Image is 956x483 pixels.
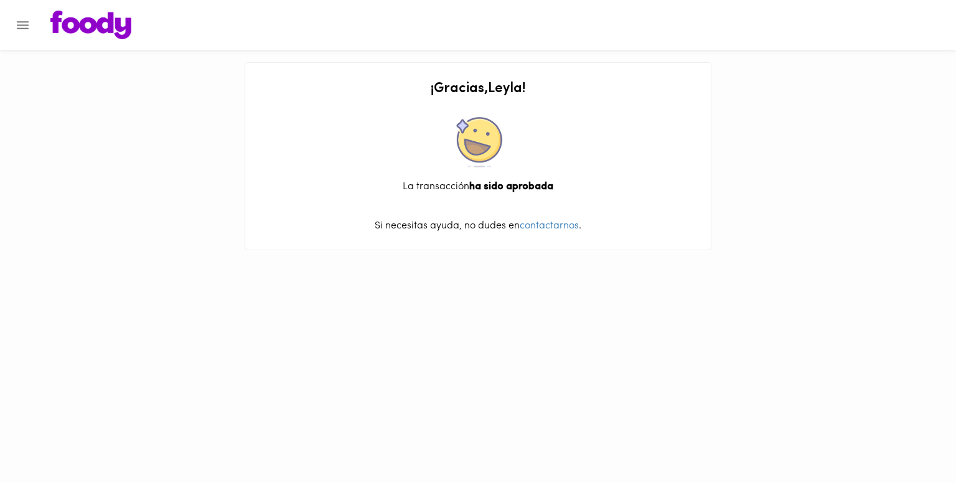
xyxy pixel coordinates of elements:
button: Menu [7,10,38,40]
img: approved.png [453,117,503,167]
a: contactarnos [520,221,579,231]
b: ha sido aprobada [469,182,553,192]
img: logo.png [50,11,131,39]
h2: ¡ Gracias , Leyla ! [258,82,698,96]
p: Si necesitas ayuda, no dudes en . [258,219,698,233]
div: La transacción [258,180,698,194]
